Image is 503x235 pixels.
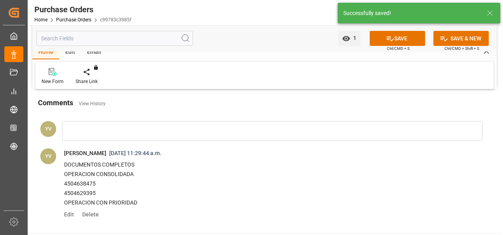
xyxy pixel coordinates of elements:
[64,179,463,189] p: 4504638475
[38,97,73,108] h2: Comments
[64,189,463,198] p: 4504629395
[59,46,81,59] div: Edit
[64,160,463,170] p: DOCUMENTOS COMPLETOS
[79,211,99,218] span: Delete
[387,45,410,51] span: Ctrl/CMD + S
[42,78,64,85] div: New Form
[34,4,131,15] div: Purchase Orders
[34,17,47,23] a: Home
[79,101,106,106] a: View History
[370,31,425,46] button: SAVE
[32,46,59,59] div: Home
[444,45,479,51] span: Ctrl/CMD + Shift + S
[64,150,106,156] span: [PERSON_NAME]
[343,9,479,17] div: Successfully saved!
[45,153,51,159] span: YV
[64,198,463,208] p: OPERACION CON PRIORIDAD
[56,17,91,23] a: Purchase Orders
[64,170,463,179] p: OPERACION CONSOLIDADA
[36,31,193,46] input: Search Fields
[106,150,164,156] span: [DATE] 11:29:44 a.m.
[350,35,356,41] span: 1
[45,126,51,132] span: YV
[433,31,489,46] button: SAVE & NEW
[338,31,360,46] button: open menu
[81,46,107,59] div: Email
[64,211,79,218] span: Edit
